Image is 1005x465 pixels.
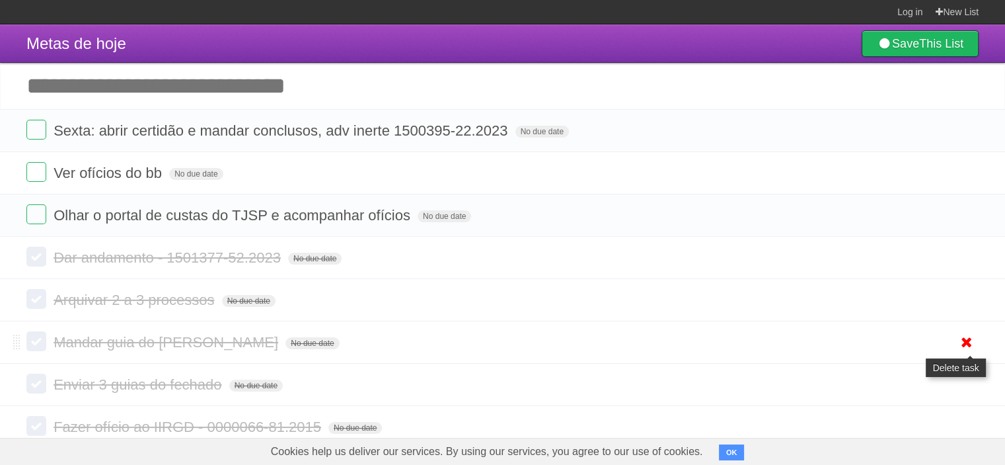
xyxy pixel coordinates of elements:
span: Mandar guia do [PERSON_NAME] [54,334,281,351]
span: No due date [169,168,223,180]
span: No due date [328,422,382,434]
span: Metas de hoje [26,34,126,52]
span: No due date [229,380,283,392]
label: Done [26,247,46,267]
label: Done [26,204,46,224]
span: No due date [288,253,342,265]
label: Done [26,416,46,436]
span: No due date [515,126,569,138]
span: Cookies help us deliver our services. By using our services, you agree to our use of cookies. [258,439,716,465]
span: Arquivar 2 a 3 processos [54,292,217,308]
label: Done [26,331,46,351]
span: Dar andamento - 1501377-52.2023 [54,249,284,266]
label: Done [26,120,46,140]
span: Ver ofícios do bb [54,165,165,181]
b: This List [919,37,963,50]
span: Olhar o portal de custas do TJSP e acompanhar ofícios [54,207,414,224]
label: Done [26,162,46,182]
span: No due date [418,210,471,222]
label: Done [26,374,46,394]
span: No due date [222,295,276,307]
span: Enviar 3 guias do fechado [54,376,225,393]
span: No due date [285,337,339,349]
label: Done [26,289,46,309]
button: OK [719,444,745,460]
a: SaveThis List [862,30,979,57]
span: Fazer ofício ao IIRGD - 0000066-81.2015 [54,419,324,435]
span: Sexta: abrir certidão e mandar conclusos, adv inerte 1500395-22.2023 [54,122,511,139]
